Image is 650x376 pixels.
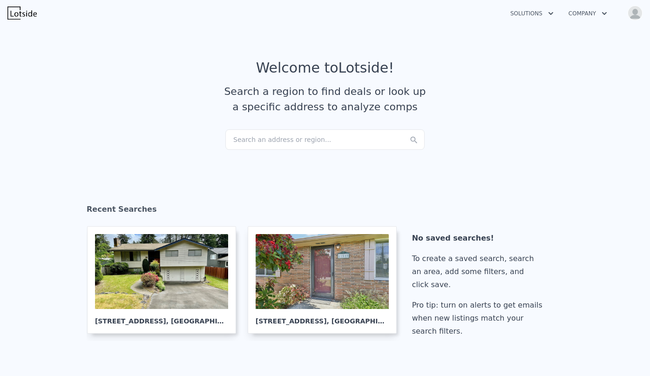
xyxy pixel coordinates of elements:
[412,299,546,338] div: Pro tip: turn on alerts to get emails when new listings match your search filters.
[628,6,643,20] img: avatar
[256,309,389,326] div: [STREET_ADDRESS] , [GEOGRAPHIC_DATA]
[95,309,228,326] div: [STREET_ADDRESS] , [GEOGRAPHIC_DATA]
[87,196,563,226] div: Recent Searches
[7,7,37,20] img: Lotside
[561,5,615,22] button: Company
[256,60,394,76] div: Welcome to Lotside !
[503,5,561,22] button: Solutions
[221,84,429,114] div: Search a region to find deals or look up a specific address to analyze comps
[225,129,425,150] div: Search an address or region...
[248,226,404,334] a: [STREET_ADDRESS], [GEOGRAPHIC_DATA]
[412,232,546,245] div: No saved searches!
[87,226,244,334] a: [STREET_ADDRESS], [GEOGRAPHIC_DATA]
[412,252,546,291] div: To create a saved search, search an area, add some filters, and click save.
